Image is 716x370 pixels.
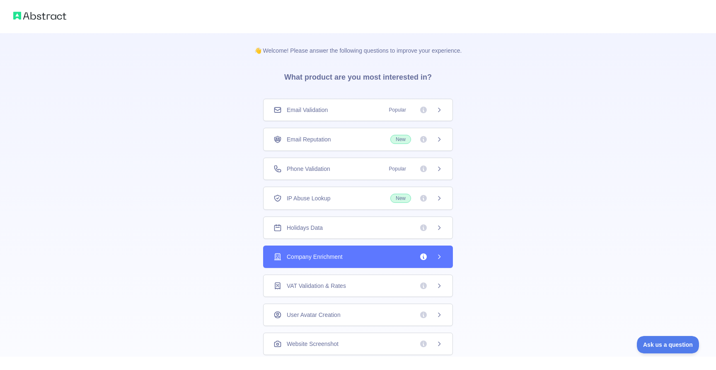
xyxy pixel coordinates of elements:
[287,135,331,144] span: Email Reputation
[287,194,331,202] span: IP Abuse Lookup
[287,253,343,261] span: Company Enrichment
[287,106,328,114] span: Email Validation
[390,135,411,144] span: New
[637,336,699,353] iframe: Toggle Customer Support
[271,55,445,96] h3: What product are you most interested in?
[13,10,66,22] img: Abstract logo
[287,282,346,290] span: VAT Validation & Rates
[287,311,341,319] span: User Avatar Creation
[287,224,323,232] span: Holidays Data
[241,33,475,55] p: 👋 Welcome! Please answer the following questions to improve your experience.
[287,340,339,348] span: Website Screenshot
[384,106,411,114] span: Popular
[384,165,411,173] span: Popular
[287,165,330,173] span: Phone Validation
[390,194,411,203] span: New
